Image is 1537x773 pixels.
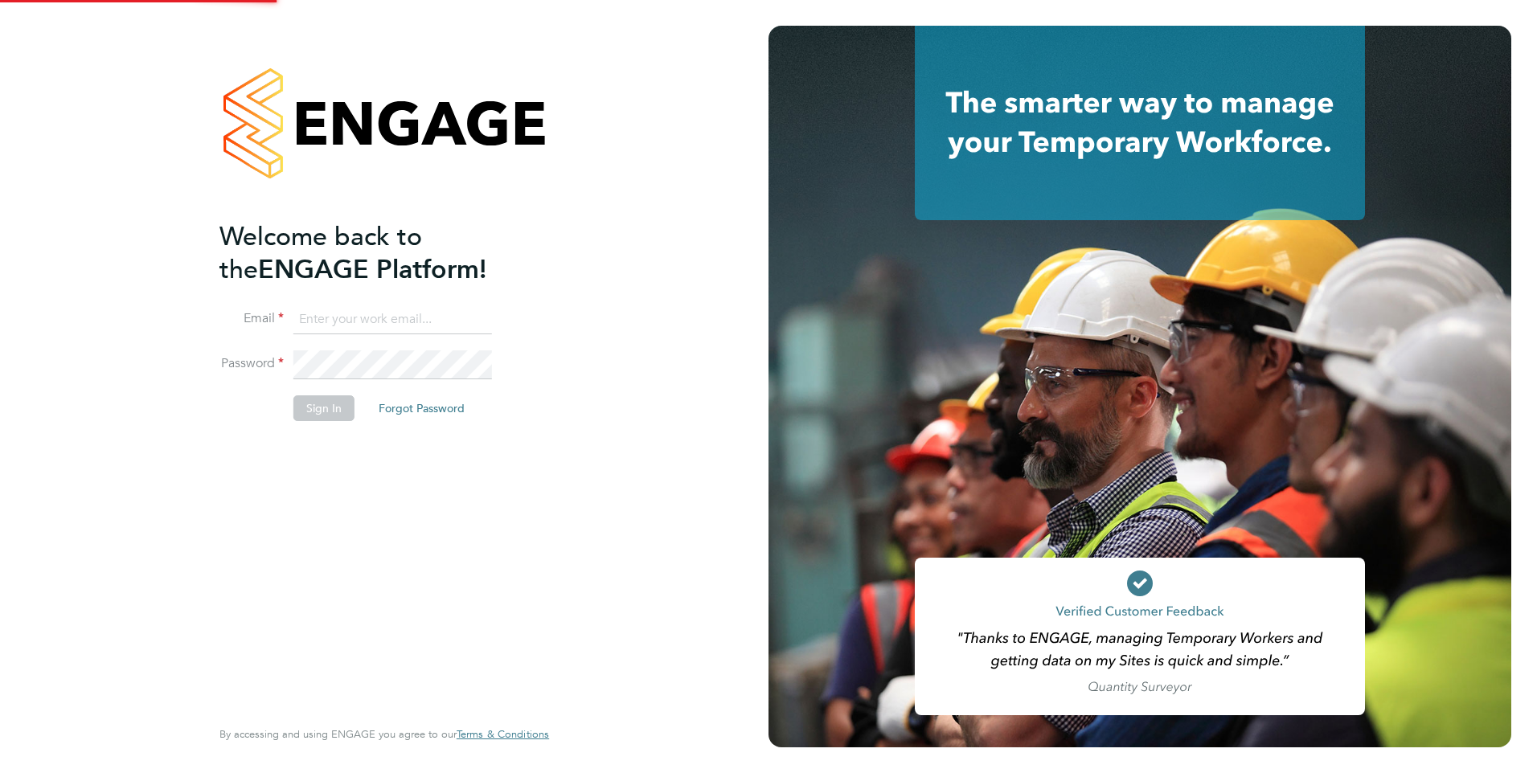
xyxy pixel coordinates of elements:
h2: ENGAGE Platform! [219,220,533,286]
button: Sign In [293,395,355,421]
label: Email [219,310,284,327]
span: Welcome back to the [219,221,422,285]
span: By accessing and using ENGAGE you agree to our [219,727,549,741]
span: Terms & Conditions [457,727,549,741]
a: Terms & Conditions [457,728,549,741]
label: Password [219,355,284,372]
input: Enter your work email... [293,305,492,334]
button: Forgot Password [366,395,477,421]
